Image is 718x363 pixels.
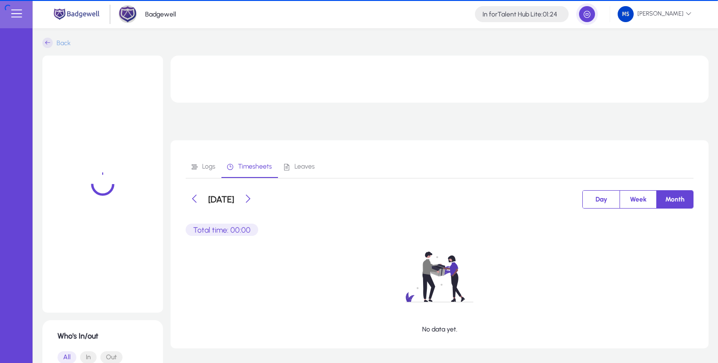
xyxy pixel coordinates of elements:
[657,191,693,208] button: Month
[590,191,613,208] span: Day
[482,10,557,18] h4: Talent Hub Lite
[482,10,498,18] span: In for
[52,8,101,21] img: main.png
[145,10,176,18] p: Badgewell
[186,155,221,178] a: Logs
[422,325,457,333] p: No data yet.
[278,155,321,178] a: Leaves
[583,191,620,208] button: Day
[618,6,634,22] img: 134.png
[208,194,234,205] h3: [DATE]
[221,155,278,178] a: Timesheets
[294,163,315,170] span: Leaves
[543,10,557,18] span: 01:24
[186,224,258,236] p: Total time: 00:00
[660,191,690,208] span: Month
[620,191,656,208] button: Week
[541,10,543,18] span: :
[377,236,502,318] img: no-data.svg
[119,5,137,23] img: 2.png
[202,163,215,170] span: Logs
[618,6,692,22] span: [PERSON_NAME]
[610,6,699,23] button: [PERSON_NAME]
[42,38,71,48] a: Back
[238,163,272,170] span: Timesheets
[57,331,148,340] h1: Who's In/out
[624,191,652,208] span: Week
